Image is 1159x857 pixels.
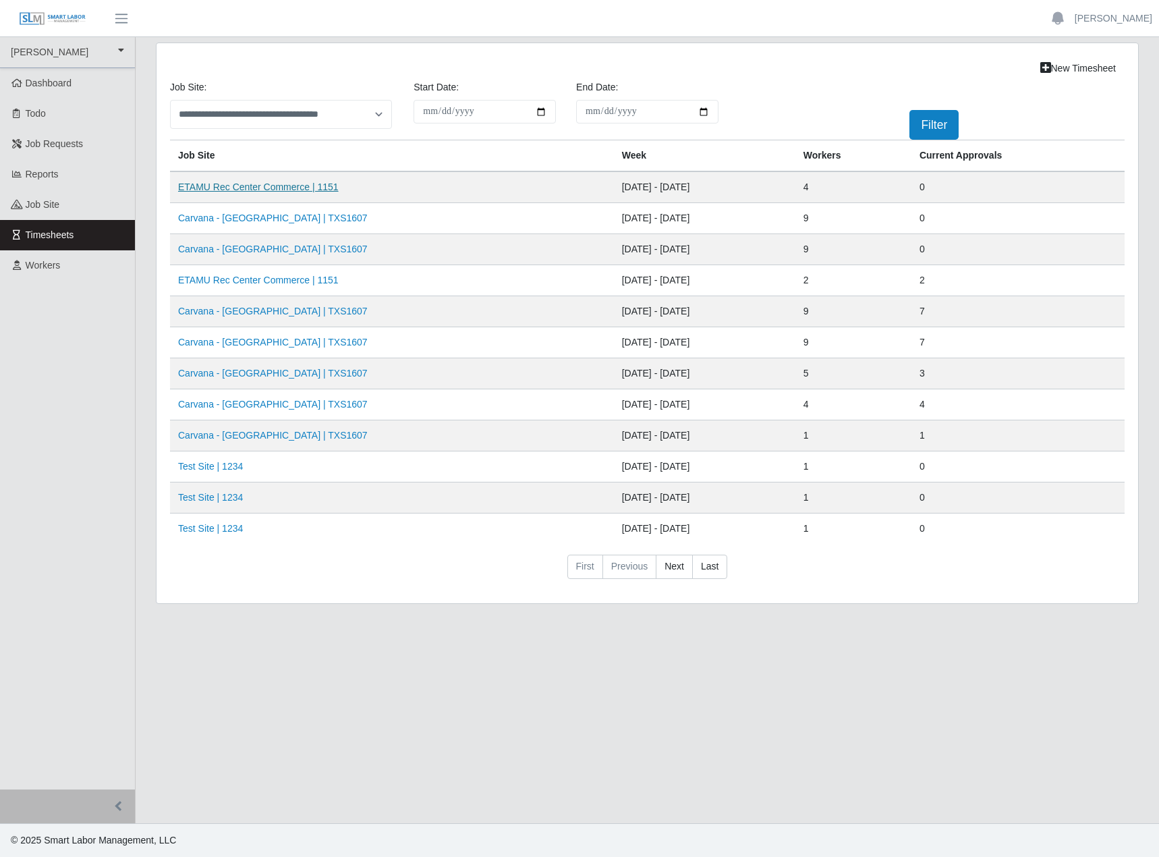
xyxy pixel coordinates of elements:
td: [DATE] - [DATE] [614,420,795,451]
td: 1 [911,420,1125,451]
td: 1 [795,451,911,482]
td: 7 [911,296,1125,327]
td: 0 [911,171,1125,203]
button: Filter [909,110,959,140]
span: © 2025 Smart Labor Management, LLC [11,835,176,846]
td: 9 [795,203,911,234]
a: Carvana - [GEOGRAPHIC_DATA] | TXS1607 [178,337,368,348]
td: [DATE] - [DATE] [614,482,795,514]
td: 0 [911,482,1125,514]
a: Carvana - [GEOGRAPHIC_DATA] | TXS1607 [178,213,368,223]
a: Carvana - [GEOGRAPHIC_DATA] | TXS1607 [178,399,368,410]
a: Carvana - [GEOGRAPHIC_DATA] | TXS1607 [178,368,368,379]
td: 9 [795,234,911,265]
a: New Timesheet [1031,57,1125,80]
td: 1 [795,420,911,451]
a: Test Site | 1234 [178,523,243,534]
span: Timesheets [26,229,74,240]
td: [DATE] - [DATE] [614,171,795,203]
td: 1 [795,482,911,514]
td: 0 [911,451,1125,482]
td: [DATE] - [DATE] [614,234,795,265]
td: 0 [911,203,1125,234]
td: [DATE] - [DATE] [614,358,795,389]
span: Workers [26,260,61,271]
td: 3 [911,358,1125,389]
td: [DATE] - [DATE] [614,389,795,420]
td: 4 [795,389,911,420]
span: Reports [26,169,59,179]
td: [DATE] - [DATE] [614,327,795,358]
td: 9 [795,296,911,327]
td: [DATE] - [DATE] [614,451,795,482]
td: 0 [911,514,1125,545]
td: 7 [911,327,1125,358]
th: Week [614,140,795,172]
a: ETAMU Rec Center Commerce | 1151 [178,182,339,192]
a: Test Site | 1234 [178,461,243,472]
td: 9 [795,327,911,358]
th: job site [170,140,614,172]
a: Carvana - [GEOGRAPHIC_DATA] | TXS1607 [178,430,368,441]
img: SLM Logo [19,11,86,26]
a: [PERSON_NAME] [1075,11,1152,26]
a: Carvana - [GEOGRAPHIC_DATA] | TXS1607 [178,244,368,254]
td: 0 [911,234,1125,265]
span: Dashboard [26,78,72,88]
td: 1 [795,514,911,545]
label: job site: [170,80,206,94]
a: Test Site | 1234 [178,492,243,503]
th: Workers [795,140,911,172]
th: Current Approvals [911,140,1125,172]
td: 5 [795,358,911,389]
td: [DATE] - [DATE] [614,514,795,545]
span: Todo [26,108,46,119]
a: ETAMU Rec Center Commerce | 1151 [178,275,339,285]
nav: pagination [170,555,1125,590]
label: Start Date: [414,80,459,94]
td: 4 [795,171,911,203]
span: Job Requests [26,138,84,149]
td: 2 [795,265,911,296]
a: Last [692,555,727,579]
a: Next [656,555,693,579]
span: job site [26,199,60,210]
td: 4 [911,389,1125,420]
td: [DATE] - [DATE] [614,203,795,234]
a: Carvana - [GEOGRAPHIC_DATA] | TXS1607 [178,306,368,316]
label: End Date: [576,80,618,94]
td: [DATE] - [DATE] [614,265,795,296]
td: 2 [911,265,1125,296]
td: [DATE] - [DATE] [614,296,795,327]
